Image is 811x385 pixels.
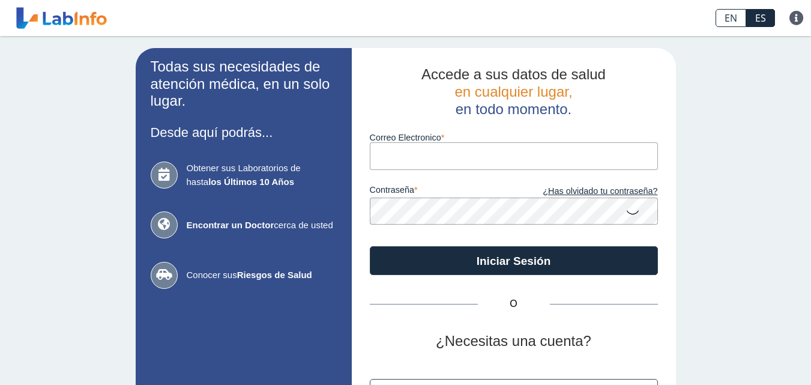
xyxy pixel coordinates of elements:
a: ES [746,9,775,27]
label: contraseña [370,185,514,198]
span: O [478,297,550,311]
h3: Desde aquí podrás... [151,125,337,140]
b: Riesgos de Salud [237,270,312,280]
span: cerca de usted [187,219,337,232]
span: en todo momento. [456,101,571,117]
label: Correo Electronico [370,133,658,142]
a: ¿Has olvidado tu contraseña? [514,185,658,198]
b: los Últimos 10 Años [208,177,294,187]
h2: ¿Necesitas una cuenta? [370,333,658,350]
b: Encontrar un Doctor [187,220,274,230]
a: EN [716,9,746,27]
span: Accede a sus datos de salud [421,66,606,82]
button: Iniciar Sesión [370,246,658,275]
h2: Todas sus necesidades de atención médica, en un solo lugar. [151,58,337,110]
span: en cualquier lugar, [454,83,572,100]
span: Obtener sus Laboratorios de hasta [187,162,337,189]
span: Conocer sus [187,268,337,282]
